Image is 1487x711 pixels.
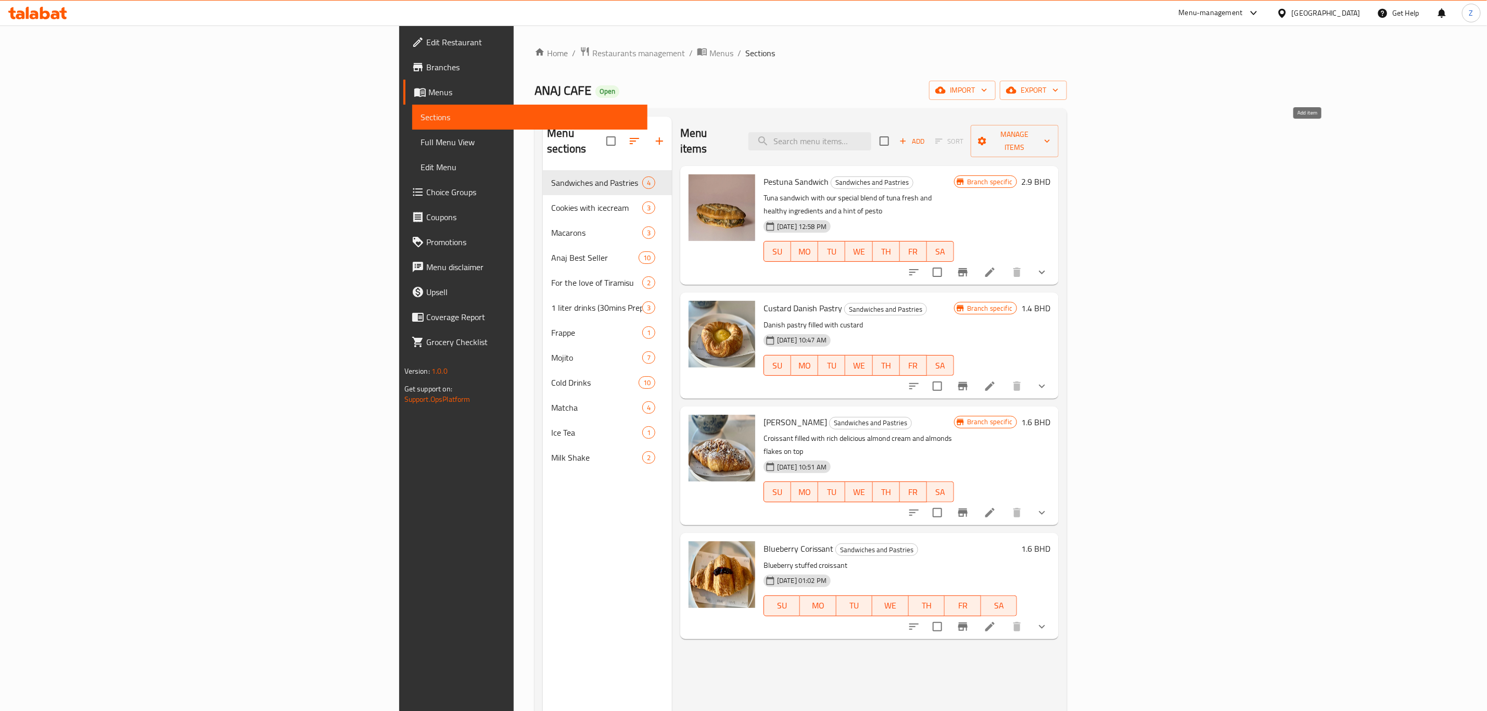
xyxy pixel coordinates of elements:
a: Menu disclaimer [403,255,647,280]
a: Choice Groups [403,180,647,205]
div: Sandwiches and Pastries [844,303,927,315]
div: items [642,426,655,439]
span: FR [904,485,923,500]
span: Version: [404,364,430,378]
svg: Show Choices [1036,380,1048,392]
button: TH [873,241,900,262]
img: Blueberry Corissant [689,541,755,608]
p: Croissant filled with rich delicious almond cream and almonds flakes on top [764,432,954,458]
span: 3 [643,303,655,313]
button: show more [1030,500,1054,525]
span: [PERSON_NAME] [764,414,827,430]
span: Branch specific [963,417,1016,427]
h2: Menu items [680,125,736,157]
button: WE [845,481,872,502]
button: SA [981,595,1017,616]
span: Choice Groups [426,186,639,198]
div: Mojito7 [543,345,672,370]
span: export [1008,84,1059,97]
span: Coverage Report [426,311,639,323]
button: Branch-specific-item [950,260,975,285]
span: MO [795,358,814,373]
span: Edit Restaurant [426,36,639,48]
a: Edit Restaurant [403,30,647,55]
a: Edit menu item [984,620,996,633]
span: Coupons [426,211,639,223]
span: Promotions [426,236,639,248]
span: 3 [643,228,655,238]
div: Milk Shake2 [543,445,672,470]
div: items [642,226,655,239]
span: Ice Tea [551,426,642,439]
span: TH [913,598,941,613]
span: [DATE] 10:47 AM [773,335,831,345]
span: Sections [421,111,639,123]
a: Coupons [403,205,647,230]
button: TH [909,595,945,616]
span: SA [985,598,1013,613]
button: sort-choices [901,260,926,285]
button: Add section [647,129,672,154]
button: WE [845,241,872,262]
p: Tuna sandwich with our special blend of tuna fresh and healthy ingredients and a hint of pesto [764,192,954,218]
span: import [937,84,987,97]
span: Sandwiches and Pastries [831,176,913,188]
span: Manage items [979,128,1050,154]
div: Macarons3 [543,220,672,245]
button: WE [845,355,872,376]
button: Add [895,133,929,149]
h6: 1.6 BHD [1021,415,1050,429]
span: MO [795,244,814,259]
span: 1.0.0 [431,364,448,378]
a: Sections [412,105,647,130]
span: WE [876,598,904,613]
div: Macarons [551,226,642,239]
span: Matcha [551,401,642,414]
span: Custard Danish Pastry [764,300,842,316]
a: Coverage Report [403,304,647,329]
span: Select section first [929,133,971,149]
div: Cold Drinks [551,376,638,389]
span: Anaj Best Seller [551,251,638,264]
span: 10 [639,253,655,263]
h6: 1.6 BHD [1021,541,1050,556]
button: show more [1030,614,1054,639]
span: MO [804,598,832,613]
span: WE [849,485,868,500]
div: Menu-management [1179,7,1243,19]
span: Select to update [926,616,948,638]
span: Branch specific [963,303,1016,313]
div: items [642,451,655,464]
img: Custard Danish Pastry [689,301,755,367]
div: Cold Drinks10 [543,370,672,395]
a: Support.OpsPlatform [404,392,471,406]
button: export [1000,81,1067,100]
p: Blueberry stuffed croissant [764,559,1017,572]
a: Menus [403,80,647,105]
a: Menus [697,46,733,60]
button: FR [945,595,981,616]
button: SU [764,241,791,262]
div: items [642,301,655,314]
div: Milk Shake [551,451,642,464]
svg: Show Choices [1036,506,1048,519]
span: Select all sections [600,130,622,152]
span: Sandwiches and Pastries [830,417,911,429]
span: 1 liter drinks (30mins Prep-Time) [551,301,642,314]
button: WE [872,595,908,616]
span: Sandwiches and Pastries [551,176,642,189]
button: FR [900,241,927,262]
span: SA [931,244,950,259]
span: Menus [428,86,639,98]
button: show more [1030,260,1054,285]
span: TU [822,244,841,259]
button: sort-choices [901,614,926,639]
button: FR [900,481,927,502]
span: SU [768,598,796,613]
a: Promotions [403,230,647,255]
div: Ice Tea1 [543,420,672,445]
span: Select to update [926,375,948,397]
